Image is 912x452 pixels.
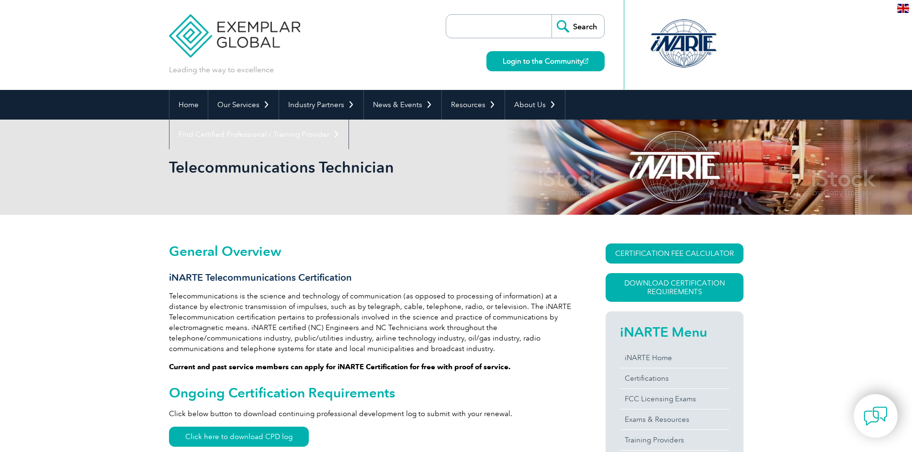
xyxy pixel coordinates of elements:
a: Download Certification Requirements [606,273,743,302]
h3: iNARTE Telecommunications Certification [169,272,571,284]
input: Search [552,15,604,38]
a: Login to the Community [486,51,605,71]
a: FCC Licensing Exams [620,389,729,409]
img: contact-chat.png [864,404,888,428]
a: News & Events [364,90,441,120]
a: Training Providers [620,430,729,450]
p: Telecommunications is the science and technology of communication (as opposed to processing of in... [169,291,571,354]
h2: General Overview [169,243,571,259]
a: Resources [442,90,505,120]
img: open_square.png [583,58,588,64]
img: en [897,4,909,13]
a: Certifications [620,368,729,388]
p: Click below button to download continuing professional development log to submit with your renewal. [169,408,571,419]
a: About Us [505,90,565,120]
a: CERTIFICATION FEE CALCULATOR [606,243,743,264]
h2: Ongoing Certification Requirements [169,385,571,400]
h1: Telecommunications Technician [169,158,537,176]
a: Find Certified Professional / Training Provider [169,120,349,149]
strong: Current and past service members can apply for iNARTE Certification for free with proof of service. [169,363,511,371]
a: Home [169,90,208,120]
a: Our Services [208,90,279,120]
p: Leading the way to excellence [169,65,274,75]
a: Click here to download CPD log [169,427,309,447]
a: Exams & Resources [620,409,729,430]
h2: iNARTE Menu [620,324,729,340]
a: Industry Partners [279,90,363,120]
a: iNARTE Home [620,348,729,368]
